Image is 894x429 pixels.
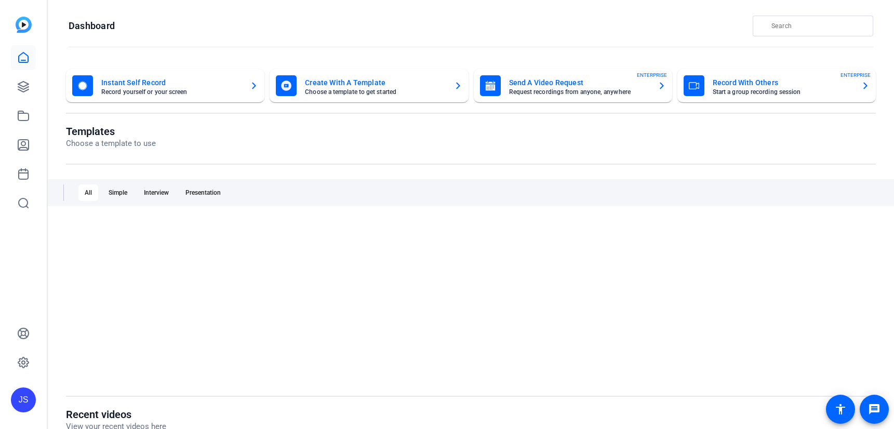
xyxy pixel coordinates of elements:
button: Create With A TemplateChoose a template to get started [270,69,468,102]
input: Search [771,20,865,32]
button: Record With OthersStart a group recording sessionENTERPRISE [677,69,876,102]
div: All [78,184,98,201]
h1: Templates [66,125,156,138]
img: blue-gradient.svg [16,17,32,33]
mat-card-subtitle: Record yourself or your screen [101,89,242,95]
mat-card-title: Instant Self Record [101,76,242,89]
mat-card-subtitle: Request recordings from anyone, anywhere [509,89,649,95]
mat-card-subtitle: Start a group recording session [713,89,853,95]
div: Presentation [179,184,227,201]
button: Send A Video RequestRequest recordings from anyone, anywhereENTERPRISE [474,69,672,102]
mat-card-subtitle: Choose a template to get started [305,89,445,95]
mat-card-title: Send A Video Request [509,76,649,89]
h1: Dashboard [69,20,115,32]
div: JS [11,387,36,412]
div: Simple [102,184,134,201]
button: Instant Self RecordRecord yourself or your screen [66,69,264,102]
div: Interview [138,184,175,201]
mat-icon: accessibility [834,403,847,415]
mat-card-title: Record With Others [713,76,853,89]
mat-icon: message [868,403,880,415]
p: Choose a template to use [66,138,156,150]
mat-card-title: Create With A Template [305,76,445,89]
span: ENTERPRISE [840,71,871,79]
h1: Recent videos [66,408,166,421]
span: ENTERPRISE [637,71,667,79]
